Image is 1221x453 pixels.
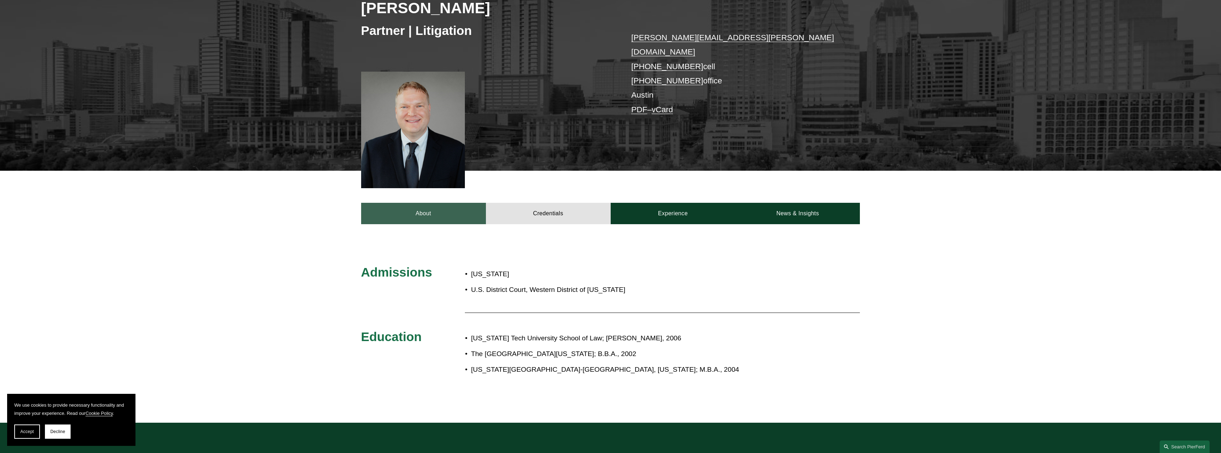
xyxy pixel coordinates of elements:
a: [PHONE_NUMBER] [631,62,703,71]
a: News & Insights [735,203,860,224]
section: Cookie banner [7,394,135,446]
button: Accept [14,424,40,439]
span: Education [361,330,422,344]
a: [PERSON_NAME][EMAIL_ADDRESS][PERSON_NAME][DOMAIN_NAME] [631,33,834,56]
a: Search this site [1160,441,1210,453]
p: [US_STATE][GEOGRAPHIC_DATA]-[GEOGRAPHIC_DATA], [US_STATE]; M.B.A., 2004 [471,364,797,376]
span: Decline [50,429,65,434]
h3: Partner | Litigation [361,23,611,38]
a: Cookie Policy [86,411,113,416]
p: cell office Austin – [631,31,839,117]
span: Accept [20,429,34,434]
p: [US_STATE] [471,268,652,280]
a: vCard [652,105,673,114]
a: [PHONE_NUMBER] [631,76,703,85]
a: Experience [611,203,735,224]
button: Decline [45,424,71,439]
a: PDF [631,105,647,114]
p: We use cookies to provide necessary functionality and improve your experience. Read our . [14,401,128,417]
p: [US_STATE] Tech University School of Law; [PERSON_NAME], 2006 [471,332,797,345]
p: U.S. District Court, Western District of [US_STATE] [471,284,652,296]
a: Credentials [486,203,611,224]
p: The [GEOGRAPHIC_DATA][US_STATE]; B.B.A., 2002 [471,348,797,360]
a: About [361,203,486,224]
span: Admissions [361,265,432,279]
